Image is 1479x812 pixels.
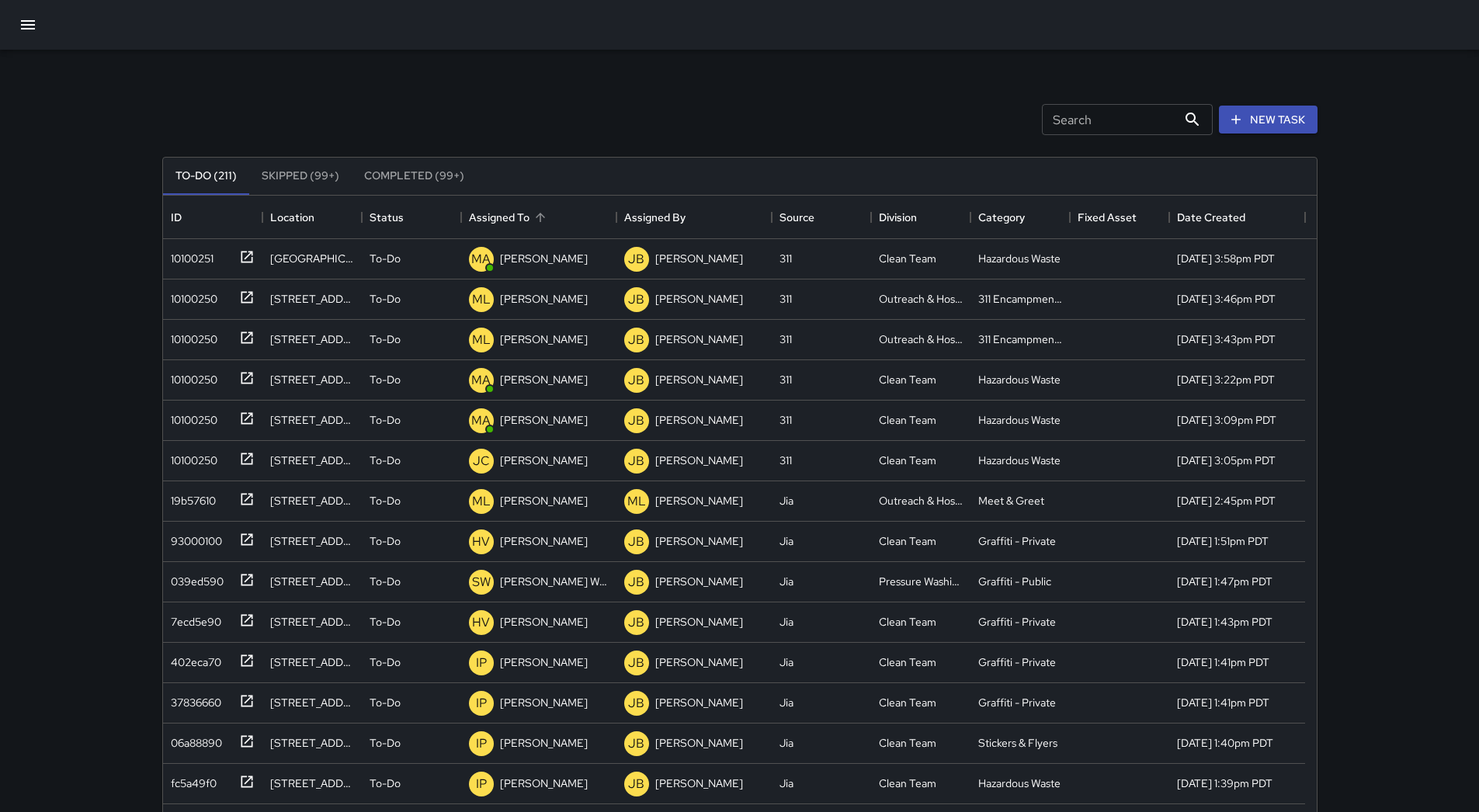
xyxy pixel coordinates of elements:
div: 1003 Market Street [270,331,354,347]
p: IP [476,654,487,672]
div: Stickers & Flyers [978,735,1057,751]
div: 37836660 [165,689,221,710]
p: JC [473,452,490,470]
p: SW [472,573,491,592]
div: 10100250 [165,325,217,347]
div: Category [978,196,1025,239]
div: Clean Team [879,614,936,630]
div: Jia [779,614,793,630]
p: JB [628,775,644,793]
p: [PERSON_NAME] [500,735,588,751]
div: 10100250 [165,366,217,387]
div: Outreach & Hospitality [879,331,963,347]
div: Clean Team [879,776,936,791]
div: 46 6th Street [270,574,354,589]
div: Clean Team [879,453,936,468]
p: JB [628,371,644,390]
div: Outreach & Hospitality [879,291,963,307]
div: 311 [779,412,792,428]
p: [PERSON_NAME] [655,533,743,549]
div: Graffiti - Private [978,533,1056,549]
div: Jia [779,695,793,710]
p: [PERSON_NAME] [655,372,743,387]
p: To-Do [370,291,401,307]
div: 06a88890 [165,729,222,751]
p: To-Do [370,331,401,347]
button: Skipped (99+) [249,158,352,195]
p: To-Do [370,654,401,670]
div: Meet & Greet [978,493,1044,508]
p: ML [472,290,491,309]
p: [PERSON_NAME] [500,614,588,630]
p: JB [628,573,644,592]
div: 43 6th Street [270,533,354,549]
p: To-Do [370,251,401,266]
p: JB [628,734,644,753]
div: Jia [779,776,793,791]
p: MA [471,411,491,430]
div: Clean Team [879,533,936,549]
div: Outreach & Hospitality [879,493,963,508]
div: Assigned By [624,196,686,239]
div: fc5a49f0 [165,769,217,791]
p: JB [628,533,644,551]
p: [PERSON_NAME] [655,654,743,670]
div: 8/27/2025, 1:47pm PDT [1177,574,1272,589]
p: JB [628,452,644,470]
p: To-Do [370,412,401,428]
p: MA [471,371,491,390]
p: [PERSON_NAME] [655,493,743,508]
p: [PERSON_NAME] [655,412,743,428]
p: [PERSON_NAME] [655,251,743,266]
p: IP [476,694,487,713]
div: Jia [779,533,793,549]
p: IP [476,775,487,793]
p: [PERSON_NAME] [500,533,588,549]
p: [PERSON_NAME] [500,372,588,387]
p: [PERSON_NAME] [500,291,588,307]
div: 10100251 [165,245,214,266]
div: 28 6th Street [270,493,354,508]
p: [PERSON_NAME] [500,453,588,468]
div: 160 6th Street [270,614,354,630]
div: Status [362,196,461,239]
p: To-Do [370,453,401,468]
div: Division [871,196,970,239]
div: 8/27/2025, 2:45pm PDT [1177,493,1276,508]
p: To-Do [370,695,401,710]
p: [PERSON_NAME] [500,251,588,266]
div: 1051 Market Street [270,291,354,307]
div: Clean Team [879,735,936,751]
div: Jia [779,735,793,751]
p: [PERSON_NAME] [655,574,743,589]
div: Jia [779,654,793,670]
div: Hazardous Waste [978,453,1061,468]
div: 8/27/2025, 3:05pm PDT [1177,453,1276,468]
div: 8/27/2025, 3:43pm PDT [1177,331,1276,347]
div: Category [970,196,1070,239]
button: Sort [529,206,551,228]
div: 8/27/2025, 1:41pm PDT [1177,695,1269,710]
p: [PERSON_NAME] [655,776,743,791]
p: [PERSON_NAME] [500,331,588,347]
div: 039ed590 [165,567,224,589]
div: Clean Team [879,695,936,710]
div: 311 [779,453,792,468]
div: 311 [779,291,792,307]
p: To-Do [370,735,401,751]
p: JB [628,613,644,632]
div: Clean Team [879,251,936,266]
div: 7ecd5e90 [165,608,221,630]
div: 311 Encampments [978,331,1062,347]
div: Assigned To [461,196,616,239]
p: JB [628,654,644,672]
div: 93000100 [165,527,222,549]
div: Jia [779,493,793,508]
p: [PERSON_NAME] [655,614,743,630]
button: New Task [1219,106,1318,134]
p: To-Do [370,493,401,508]
p: JB [628,331,644,349]
div: Date Created [1169,196,1305,239]
p: [PERSON_NAME] [500,412,588,428]
div: Assigned By [616,196,772,239]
